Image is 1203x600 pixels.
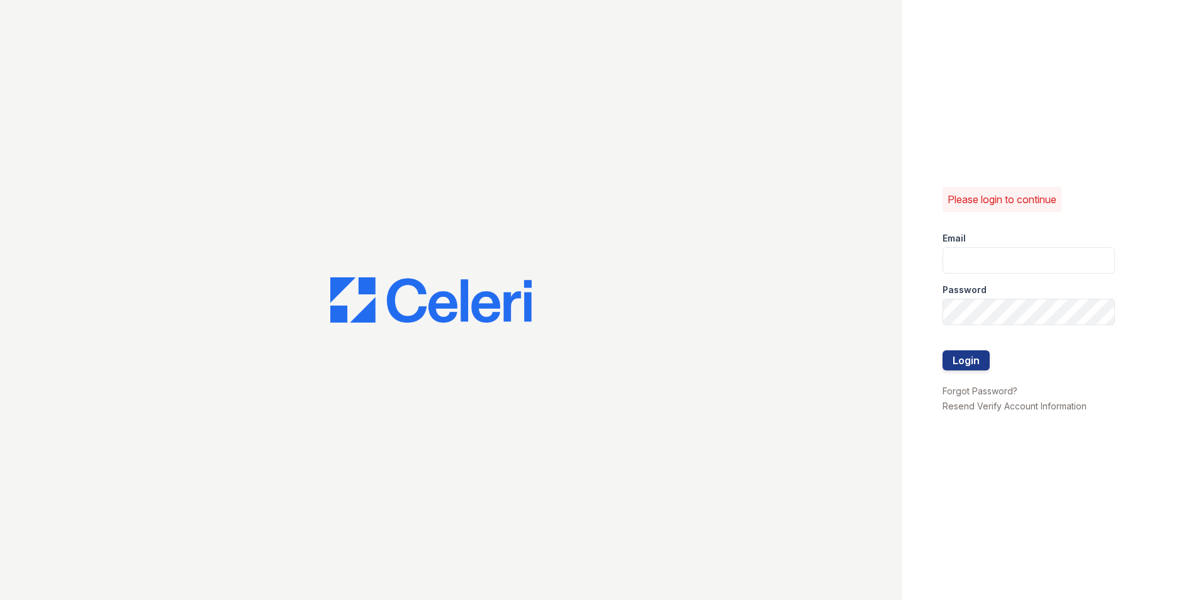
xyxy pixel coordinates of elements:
img: CE_Logo_Blue-a8612792a0a2168367f1c8372b55b34899dd931a85d93a1a3d3e32e68fde9ad4.png [330,277,532,323]
a: Resend Verify Account Information [943,401,1087,411]
a: Forgot Password? [943,386,1017,396]
button: Login [943,350,990,370]
label: Password [943,284,987,296]
label: Email [943,232,966,245]
p: Please login to continue [948,192,1056,207]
